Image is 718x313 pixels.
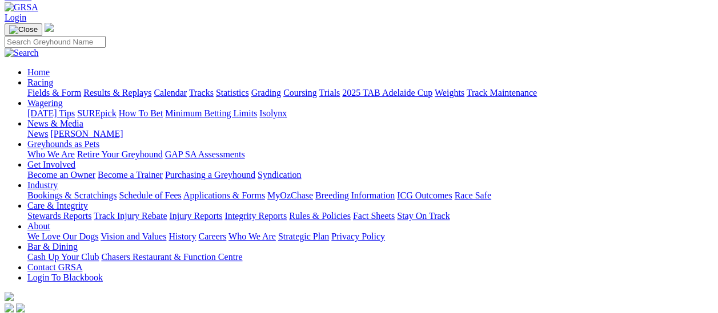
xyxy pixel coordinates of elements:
a: ICG Outcomes [397,190,452,200]
a: Minimum Betting Limits [165,108,257,118]
a: Privacy Policy [331,231,385,241]
button: Toggle navigation [5,23,42,36]
a: Integrity Reports [224,211,287,221]
a: News [27,129,48,139]
a: Breeding Information [315,190,395,200]
a: How To Bet [119,108,163,118]
a: Results & Replays [83,88,151,97]
a: Bar & Dining [27,242,78,251]
div: Care & Integrity [27,211,713,221]
a: Bookings & Scratchings [27,190,117,200]
a: Coursing [283,88,317,97]
div: Industry [27,190,713,201]
a: Who We Are [27,149,75,159]
a: Injury Reports [169,211,222,221]
a: Get Involved [27,160,75,169]
a: Who We Are [228,231,276,241]
a: Contact GRSA [27,262,82,272]
img: twitter.svg [16,303,25,312]
img: Close [9,25,38,34]
a: [PERSON_NAME] [50,129,123,139]
a: Fact Sheets [353,211,395,221]
a: GAP SA Assessments [165,149,245,159]
a: Fields & Form [27,88,81,97]
div: Wagering [27,108,713,119]
a: History [169,231,196,241]
div: News & Media [27,129,713,139]
a: Retire Your Greyhound [77,149,163,159]
a: Careers [198,231,226,241]
a: Wagering [27,98,63,108]
img: Search [5,48,39,58]
img: logo-grsa-white.png [5,292,14,301]
div: Racing [27,88,713,98]
a: Rules & Policies [289,211,351,221]
a: Statistics [216,88,249,97]
a: Care & Integrity [27,201,88,210]
a: Track Injury Rebate [94,211,167,221]
a: Applications & Forms [183,190,265,200]
a: Track Maintenance [467,88,537,97]
a: Calendar [154,88,187,97]
a: Chasers Restaurant & Function Centre [101,252,242,262]
a: SUREpick [77,108,116,118]
a: Stay On Track [397,211,450,221]
a: Syndication [258,170,301,180]
a: Purchasing a Greyhound [165,170,255,180]
a: Login To Blackbook [27,273,103,282]
a: Weights [435,88,464,97]
a: Race Safe [454,190,491,200]
img: facebook.svg [5,303,14,312]
a: Vision and Values [101,231,166,241]
a: Greyhounds as Pets [27,139,99,149]
img: logo-grsa-white.png [45,23,54,32]
a: Login [5,13,26,22]
a: Strategic Plan [278,231,329,241]
a: Industry [27,180,58,190]
a: Cash Up Your Club [27,252,99,262]
a: Trials [319,88,340,97]
div: About [27,231,713,242]
div: Bar & Dining [27,252,713,262]
a: News & Media [27,119,83,128]
a: Racing [27,78,53,87]
a: About [27,221,50,231]
a: 2025 TAB Adelaide Cup [342,88,432,97]
input: Search [5,36,106,48]
a: We Love Our Dogs [27,231,98,241]
a: Become a Trainer [98,170,163,180]
a: Tracks [189,88,214,97]
div: Greyhounds as Pets [27,149,713,160]
a: [DATE] Tips [27,108,75,118]
a: Become an Owner [27,170,95,180]
a: Isolynx [259,108,287,118]
a: Stewards Reports [27,211,91,221]
img: GRSA [5,2,38,13]
a: MyOzChase [267,190,313,200]
a: Home [27,67,50,77]
div: Get Involved [27,170,713,180]
a: Schedule of Fees [119,190,181,200]
a: Grading [251,88,281,97]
